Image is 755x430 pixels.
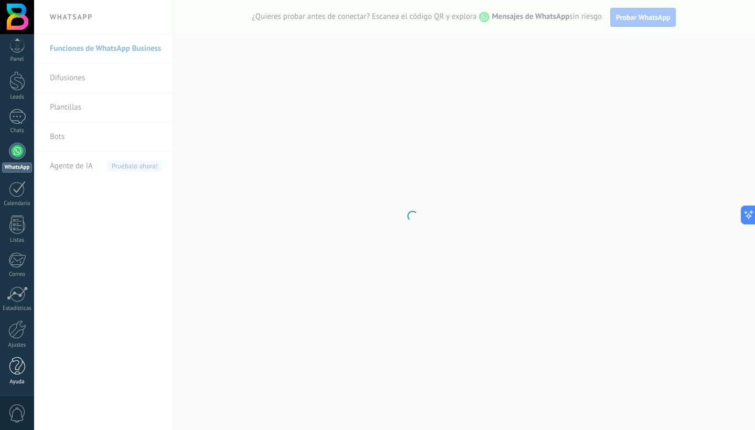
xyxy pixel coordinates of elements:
div: Leads [2,94,33,101]
div: Chats [2,127,33,134]
div: Ajustes [2,342,33,349]
div: Panel [2,56,33,63]
div: Listas [2,237,33,244]
div: Estadísticas [2,305,33,312]
div: Ayuda [2,379,33,385]
div: Correo [2,271,33,278]
div: WhatsApp [2,163,32,173]
div: Calendario [2,200,33,207]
